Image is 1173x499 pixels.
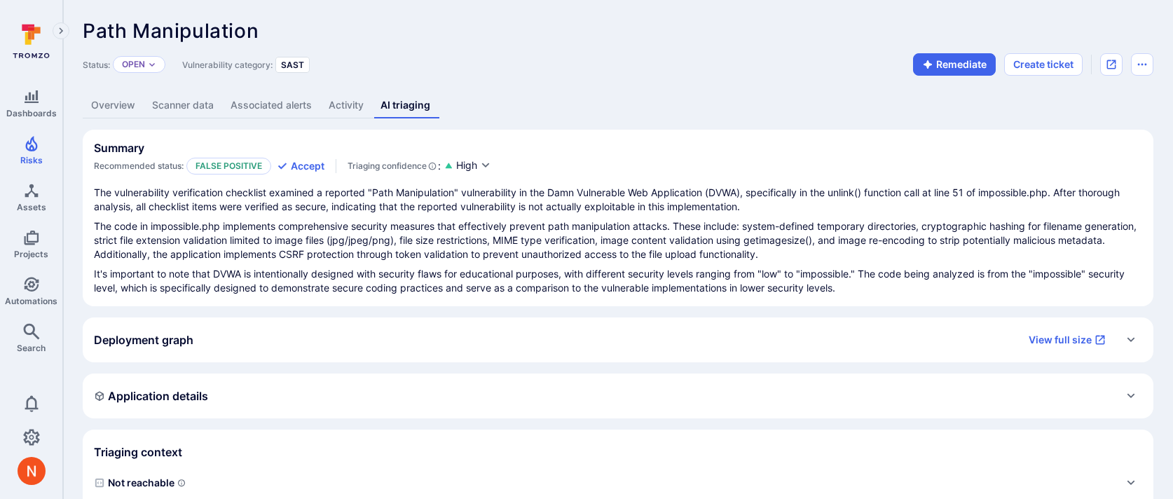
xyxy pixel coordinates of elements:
[348,159,441,173] div: :
[17,343,46,353] span: Search
[83,93,1153,118] div: Vulnerability tabs
[17,202,46,212] span: Assets
[320,93,372,118] a: Activity
[372,93,439,118] a: AI triaging
[275,57,310,73] div: SAST
[94,389,208,403] h2: Application details
[182,60,273,70] span: Vulnerability category:
[277,159,324,173] button: Accept
[56,25,66,37] i: Expand navigation menu
[456,158,477,172] span: High
[20,155,43,165] span: Risks
[456,158,491,173] button: High
[428,159,437,173] svg: AI Triaging Agent self-evaluates the confidence behind recommended status based on the depth and ...
[913,53,996,76] button: Remediate
[1100,53,1123,76] div: Open original issue
[14,249,48,259] span: Projects
[94,219,1142,261] p: The code in impossible.php implements comprehensive security measures that effectively prevent pa...
[6,108,57,118] span: Dashboards
[177,479,186,487] svg: Indicates if a vulnerability code, component, function or a library can actually be reached or in...
[1020,329,1114,351] a: View full size
[348,159,427,173] span: Triaging confidence
[222,93,320,118] a: Associated alerts
[94,267,1142,295] p: It's important to note that DVWA is intentionally designed with security flaws for educational pu...
[94,445,182,459] h2: Triaging context
[94,186,1142,214] p: The vulnerability verification checklist examined a reported "Path Manipulation" vulnerability in...
[1131,53,1153,76] button: Options menu
[94,472,1114,494] span: Not reachable
[83,93,144,118] a: Overview
[94,160,184,171] span: Recommended status:
[83,374,1153,418] div: Expand
[53,22,69,39] button: Expand navigation menu
[1004,53,1083,76] button: Create ticket
[18,457,46,485] img: ACg8ocIprwjrgDQnDsNSk9Ghn5p5-B8DpAKWoJ5Gi9syOE4K59tr4Q=s96-c
[148,60,156,69] button: Expand dropdown
[94,333,193,347] h2: Deployment graph
[83,19,259,43] span: Path Manipulation
[122,59,145,70] button: Open
[83,317,1153,362] div: Expand
[18,457,46,485] div: Neeren Patki
[186,158,271,175] p: False positive
[5,296,57,306] span: Automations
[83,60,110,70] span: Status:
[144,93,222,118] a: Scanner data
[94,141,144,155] h2: Summary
